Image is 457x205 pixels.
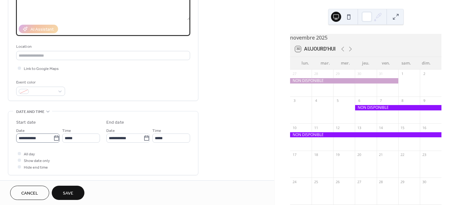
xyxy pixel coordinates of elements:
[106,127,115,134] span: Date
[16,79,64,86] div: Event color
[314,98,318,103] div: 4
[16,127,25,134] span: Date
[335,125,340,130] div: 12
[422,152,427,157] div: 23
[293,45,338,53] button: 30Aujourd'hui
[357,98,361,103] div: 6
[292,179,297,184] div: 24
[16,109,44,115] span: Date and time
[292,71,297,76] div: 27
[416,57,436,70] div: dim.
[24,151,35,158] span: All day
[295,57,315,70] div: lun.
[355,105,441,110] div: NON DISPONIBLE
[24,65,59,72] span: Link to Google Maps
[376,57,396,70] div: ven.
[290,78,398,84] div: NON DISPONIBLE
[396,57,416,70] div: sam.
[400,98,405,103] div: 8
[314,152,318,157] div: 18
[335,152,340,157] div: 19
[21,190,38,197] span: Cancel
[62,127,71,134] span: Time
[24,164,48,171] span: Hide end time
[379,179,383,184] div: 28
[379,71,383,76] div: 31
[335,98,340,103] div: 5
[314,125,318,130] div: 11
[24,158,50,164] span: Show date only
[379,152,383,157] div: 21
[400,179,405,184] div: 29
[400,152,405,157] div: 22
[16,119,36,126] div: Start date
[63,190,73,197] span: Save
[290,132,441,138] div: NON DISPONIBLE
[422,125,427,130] div: 16
[357,152,361,157] div: 20
[10,186,49,200] button: Cancel
[152,127,161,134] span: Time
[357,179,361,184] div: 27
[106,119,124,126] div: End date
[400,71,405,76] div: 1
[335,179,340,184] div: 26
[314,179,318,184] div: 25
[315,57,336,70] div: mar.
[422,98,427,103] div: 9
[314,71,318,76] div: 28
[335,71,340,76] div: 29
[52,186,84,200] button: Save
[422,71,427,76] div: 2
[16,43,189,50] div: Location
[292,125,297,130] div: 10
[422,179,427,184] div: 30
[290,34,441,41] div: novembre 2025
[357,125,361,130] div: 13
[356,57,376,70] div: jeu.
[357,71,361,76] div: 30
[400,125,405,130] div: 15
[335,57,356,70] div: mer.
[292,98,297,103] div: 3
[379,125,383,130] div: 14
[379,98,383,103] div: 7
[292,152,297,157] div: 17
